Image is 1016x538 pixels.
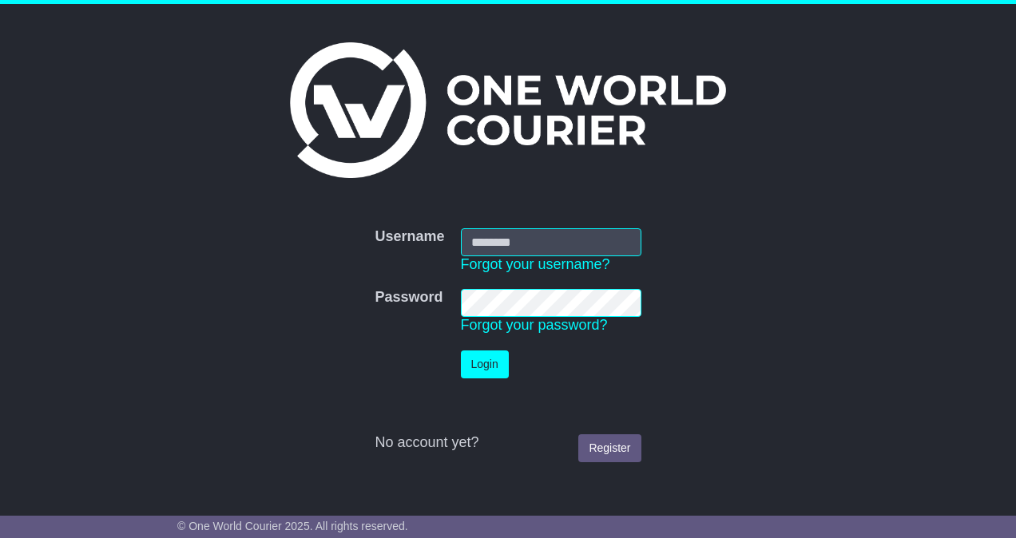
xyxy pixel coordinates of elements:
[177,520,408,532] span: © One World Courier 2025. All rights reserved.
[461,317,608,333] a: Forgot your password?
[375,434,641,452] div: No account yet?
[578,434,641,462] a: Register
[375,228,444,246] label: Username
[461,256,610,272] a: Forgot your username?
[290,42,726,178] img: One World
[461,350,509,378] button: Login
[375,289,443,307] label: Password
